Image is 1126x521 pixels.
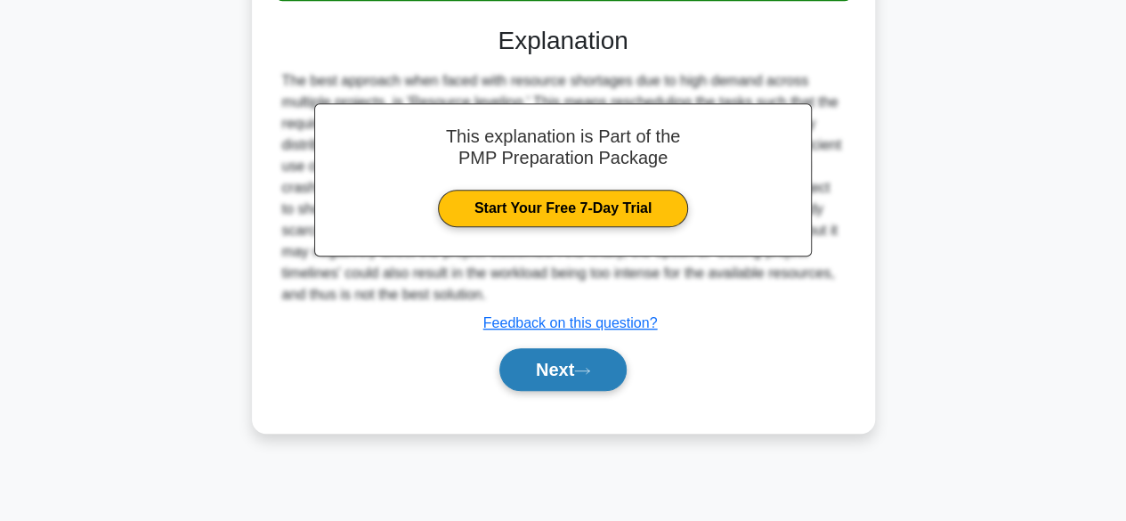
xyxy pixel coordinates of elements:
a: Feedback on this question? [483,315,658,330]
a: Start Your Free 7-Day Trial [438,190,688,227]
button: Next [499,348,627,391]
h3: Explanation [286,26,841,56]
div: The best approach when faced with resource shortages due to high demand across multiple projects,... [282,70,845,305]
